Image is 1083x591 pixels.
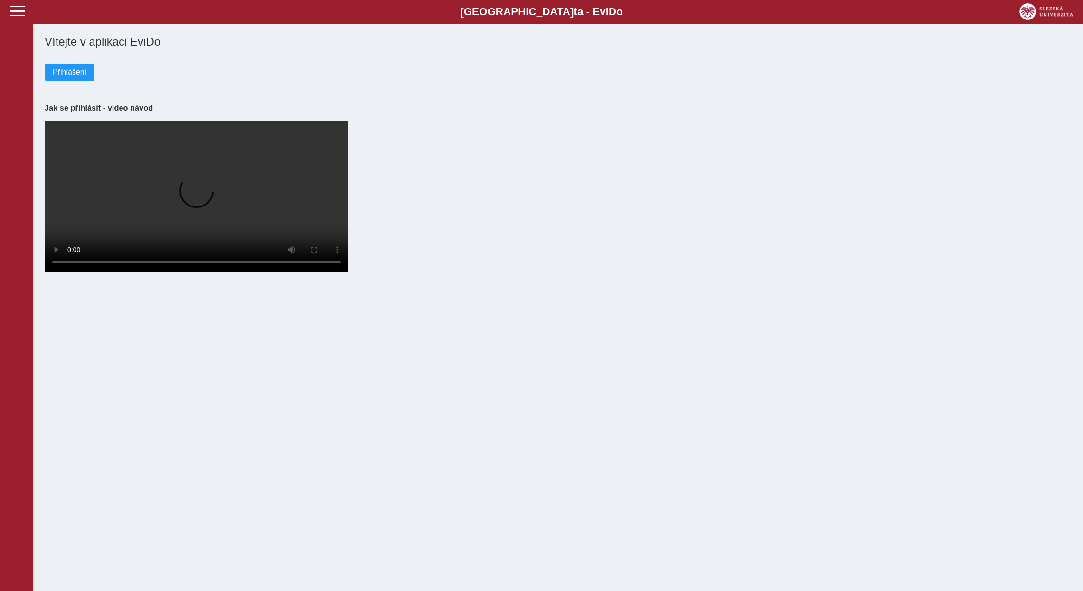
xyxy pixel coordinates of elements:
h3: Jak se přihlásit - video návod [45,103,1072,113]
img: logo_web_su.png [1019,3,1073,20]
span: Přihlášení [53,68,86,76]
b: [GEOGRAPHIC_DATA] a - Evi [28,6,1055,18]
span: D [609,6,616,18]
span: t [574,6,577,18]
h1: Vítejte v aplikaci EviDo [45,35,1072,48]
span: o [616,6,623,18]
button: Přihlášení [45,64,94,81]
video: Your browser does not support the video tag. [45,121,348,272]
